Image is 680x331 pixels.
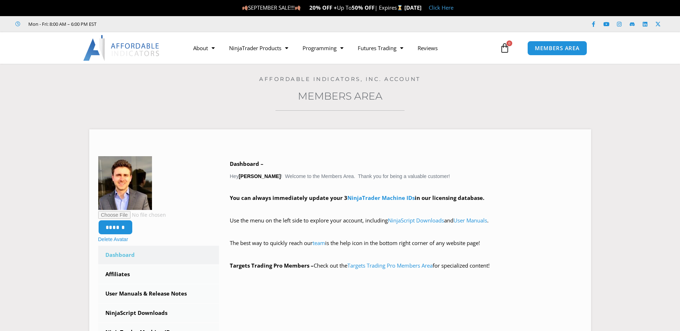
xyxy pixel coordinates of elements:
[410,40,445,56] a: Reviews
[453,217,487,224] a: User Manuals
[507,40,512,46] span: 0
[83,35,160,61] img: LogoAI | Affordable Indicators – NinjaTrader
[186,40,498,56] nav: Menu
[106,20,214,28] iframe: Customer reviews powered by Trustpilot
[230,194,484,201] strong: You can always immediately update your 3 in our licensing database.
[527,41,587,56] a: MEMBERS AREA
[98,156,152,210] img: 1608675936449%20(1)23-150x150.jfif
[351,40,410,56] a: Futures Trading
[352,4,375,11] strong: 50% OFF
[230,261,582,271] p: Check out the for specialized content!
[186,40,222,56] a: About
[242,5,248,10] img: 🍂
[98,246,219,264] a: Dashboard
[489,38,520,58] a: 0
[397,5,403,10] img: ⌛
[98,304,219,322] a: NinjaScript Downloads
[259,76,421,82] a: Affordable Indicators, Inc. Account
[222,40,295,56] a: NinjaTrader Products
[404,4,422,11] strong: [DATE]
[98,236,128,242] a: Delete Avatar
[298,90,382,102] a: Members Area
[230,160,263,167] b: Dashboard –
[230,216,582,236] p: Use the menu on the left side to explore your account, including and .
[242,4,404,11] span: SEPTEMBER SALE!!! Up To | Expires
[347,262,433,269] a: Targets Trading Pro Members Area
[239,173,281,179] strong: [PERSON_NAME]
[98,284,219,303] a: User Manuals & Release Notes
[230,238,582,258] p: The best way to quickly reach our is the help icon in the bottom right corner of any website page!
[295,40,351,56] a: Programming
[230,262,314,269] strong: Targets Trading Pro Members –
[535,45,580,51] span: MEMBERS AREA
[98,265,219,284] a: Affiliates
[313,239,325,246] a: team
[347,194,415,201] a: NinjaTrader Machine IDs
[388,217,444,224] a: NinjaScript Downloads
[27,20,96,28] span: Mon - Fri: 8:00 AM – 6:00 PM EST
[309,4,337,11] strong: 20% OFF +
[429,4,453,11] a: Click Here
[230,159,582,271] div: Hey ! Welcome to the Members Area. Thank you for being a valuable customer!
[295,5,300,10] img: 🍂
